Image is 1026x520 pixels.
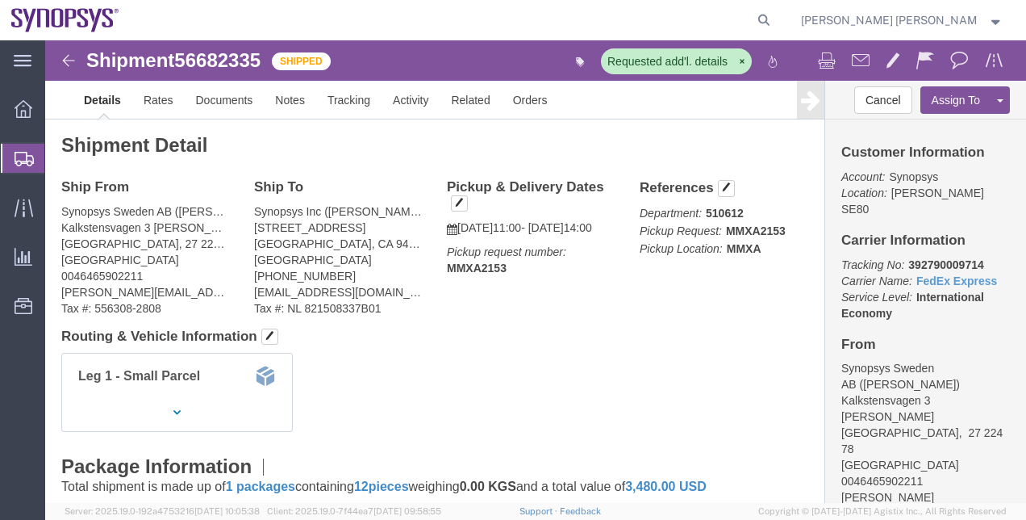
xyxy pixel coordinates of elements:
[267,506,441,516] span: Client: 2025.19.0-7f44ea7
[801,11,978,29] span: Marilia de Melo Fernandes
[560,506,601,516] a: Feedback
[45,40,1026,503] iframe: FS Legacy Container
[11,8,119,32] img: logo
[519,506,560,516] a: Support
[758,505,1007,518] span: Copyright © [DATE]-[DATE] Agistix Inc., All Rights Reserved
[373,506,441,516] span: [DATE] 09:58:55
[194,506,260,516] span: [DATE] 10:05:38
[65,506,260,516] span: Server: 2025.19.0-192a4753216
[800,10,1003,30] button: [PERSON_NAME] [PERSON_NAME]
